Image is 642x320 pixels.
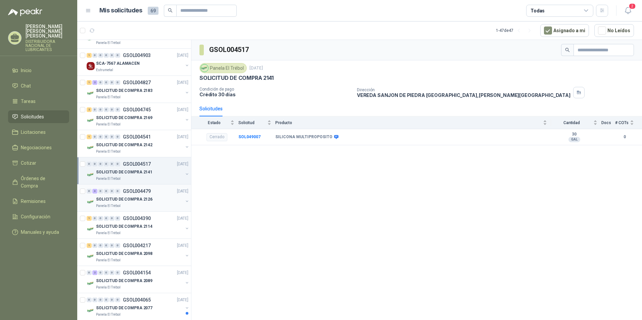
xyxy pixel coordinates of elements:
[92,80,97,85] div: 2
[87,133,190,154] a: 1 0 0 0 0 0 GSOL004541[DATE] Company LogoSOLICITUD DE COMPRA 2142Panela El Trébol
[531,7,545,14] div: Todas
[123,298,151,302] p: GSOL004065
[8,64,69,77] a: Inicio
[199,63,247,73] div: Panela El Trébol
[87,162,92,166] div: 0
[96,115,152,121] p: SOLICITUD DE COMPRA 2169
[21,144,52,151] span: Negociaciones
[87,225,95,233] img: Company Logo
[551,120,592,125] span: Cantidad
[551,132,597,137] b: 30
[87,279,95,287] img: Company Logo
[87,307,95,315] img: Company Logo
[123,135,151,139] p: GSOL004541
[115,53,120,58] div: 0
[123,162,151,166] p: GSOL004517
[104,80,109,85] div: 0
[540,24,589,37] button: Asignado a mi
[96,278,152,284] p: SOLICITUD DE COMPRA 2089
[87,80,92,85] div: 1
[104,53,109,58] div: 0
[98,135,103,139] div: 0
[199,87,352,92] p: Condición de pago
[551,116,601,129] th: Cantidad
[601,116,615,129] th: Docs
[238,135,261,139] b: SOL049007
[98,243,103,248] div: 0
[98,80,103,85] div: 0
[8,195,69,208] a: Remisiones
[87,144,95,152] img: Company Logo
[26,24,69,38] p: [PERSON_NAME] [PERSON_NAME] [PERSON_NAME]
[21,213,50,220] span: Configuración
[177,79,188,86] p: [DATE]
[177,107,188,113] p: [DATE]
[109,135,114,139] div: 0
[109,53,114,58] div: 0
[104,189,109,194] div: 0
[96,169,152,175] p: SOLICITUD DE COMPRA 2141
[87,107,92,112] div: 2
[177,243,188,249] p: [DATE]
[96,142,152,148] p: SOLICITUD DE COMPRA 2142
[123,107,151,112] p: GSOL004745
[96,122,121,127] p: Panela El Trébol
[357,88,570,92] p: Dirección
[87,298,92,302] div: 0
[87,252,95,260] img: Company Logo
[8,126,69,139] a: Licitaciones
[87,78,190,100] a: 1 2 0 0 0 0 GSOL004827[DATE] Company LogoSOLICITUD DE COMPRA 2183Panela El Trébol
[104,298,109,302] div: 0
[92,107,97,112] div: 0
[615,134,634,140] b: 0
[104,162,109,166] div: 0
[92,270,97,275] div: 2
[87,62,95,70] img: Company Logo
[87,135,92,139] div: 1
[98,53,103,58] div: 0
[21,113,44,120] span: Solicitudes
[87,214,190,236] a: 1 0 0 0 0 0 GSOL004390[DATE] Company LogoSOLICITUD DE COMPRA 2114Panela El Trébol
[87,53,92,58] div: 1
[8,226,69,238] a: Manuales y ayuda
[622,5,634,17] button: 2
[123,216,151,221] p: GSOL004390
[96,258,121,263] p: Panela El Trébol
[199,92,352,97] p: Crédito 30 días
[21,128,46,136] span: Licitaciones
[109,189,114,194] div: 0
[96,149,121,154] p: Panela El Trébol
[8,157,69,169] a: Cotizar
[177,188,188,195] p: [DATE]
[115,162,120,166] div: 0
[87,216,92,221] div: 1
[115,135,120,139] div: 0
[92,298,97,302] div: 0
[275,135,332,140] b: SILICONA MULTIPROPOSITO
[21,198,46,205] span: Remisiones
[199,120,229,125] span: Estado
[207,133,227,141] div: Cerrado
[92,243,97,248] div: 0
[87,187,190,209] a: 0 3 0 0 0 0 GSOL004479[DATE] Company LogoSOLICITUD DE COMPRA 2126Panela El Trébol
[21,82,31,90] span: Chat
[191,116,238,129] th: Estado
[496,25,535,36] div: 1 - 47 de 47
[96,176,121,181] p: Panela El Trébol
[98,162,103,166] div: 0
[115,243,120,248] div: 0
[96,196,152,203] p: SOLICITUD DE COMPRA 2126
[177,161,188,167] p: [DATE]
[21,159,36,167] span: Cotizar
[96,230,121,236] p: Panela El Trébol
[8,172,69,192] a: Órdenes de Compra
[275,120,542,125] span: Producto
[87,171,95,179] img: Company Logo
[96,88,152,94] p: SOLICITUD DE COMPRA 2183
[87,296,190,317] a: 0 0 0 0 0 0 GSOL004065[DATE] Company LogoSOLICITUD DE COMPRA 2077Panela El Trébol
[87,243,92,248] div: 1
[99,6,142,15] h1: Mis solicitudes
[209,45,250,55] h3: GSOL004517
[201,64,208,72] img: Company Logo
[96,95,121,100] p: Panela El Trébol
